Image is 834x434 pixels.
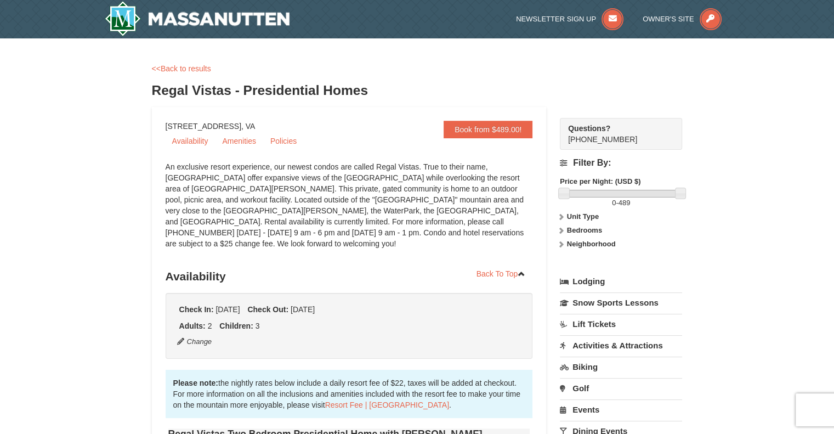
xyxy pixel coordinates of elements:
[469,266,533,282] a: Back To Top
[560,198,682,208] label: -
[643,15,722,23] a: Owner's Site
[444,121,532,138] a: Book from $489.00!
[173,379,218,387] strong: Please note:
[325,401,449,409] a: Resort Fee | [GEOGRAPHIC_DATA]
[105,1,290,36] img: Massanutten Resort Logo
[264,133,303,149] a: Policies
[177,336,213,348] button: Change
[560,292,682,313] a: Snow Sports Lessons
[567,226,602,234] strong: Bedrooms
[105,1,290,36] a: Massanutten Resort
[619,199,631,207] span: 489
[560,177,640,185] strong: Price per Night: (USD $)
[152,80,683,102] h3: Regal Vistas - Presidential Homes
[179,305,214,314] strong: Check In:
[215,133,262,149] a: Amenities
[568,123,662,144] span: [PHONE_NUMBER]
[516,15,623,23] a: Newsletter Sign Up
[568,124,610,133] strong: Questions?
[516,15,596,23] span: Newsletter Sign Up
[560,357,682,377] a: Biking
[152,64,211,73] a: <<Back to results
[166,266,533,288] h3: Availability
[208,322,212,330] span: 2
[560,314,682,334] a: Lift Tickets
[560,272,682,291] a: Lodging
[567,212,599,221] strong: Unit Type
[612,199,616,207] span: 0
[219,322,253,330] strong: Children:
[215,305,240,314] span: [DATE]
[256,322,260,330] span: 3
[560,158,682,168] h4: Filter By:
[291,305,315,314] span: [DATE]
[643,15,694,23] span: Owner's Site
[567,240,616,248] strong: Neighborhood
[560,335,682,356] a: Activities & Attractions
[247,305,288,314] strong: Check Out:
[166,161,533,260] div: An exclusive resort experience, our newest condos are called Regal Vistas. True to their name, [G...
[560,399,682,420] a: Events
[166,133,215,149] a: Availability
[166,370,533,418] div: the nightly rates below include a daily resort fee of $22, taxes will be added at checkout. For m...
[179,322,206,330] strong: Adults:
[560,378,682,398] a: Golf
